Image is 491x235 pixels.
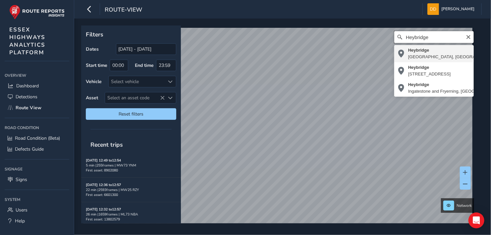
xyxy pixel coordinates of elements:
span: Recent trips [86,136,128,153]
img: rr logo [9,5,65,20]
strong: [DATE] 12:32 to 12:57 [86,207,121,212]
button: Reset filters [86,108,176,120]
p: Filters [86,30,176,39]
div: Select vehicle [109,76,165,87]
div: Signage [5,164,69,174]
span: Road Condition (Beta) [15,135,60,141]
div: Overview [5,70,69,80]
span: [PERSON_NAME] [441,3,474,15]
div: Heybridge [408,64,451,71]
span: Route View [16,105,41,111]
a: Dashboard [5,80,69,91]
div: Open Intercom Messenger [468,212,484,228]
label: End time [135,62,154,69]
div: [STREET_ADDRESS] [408,71,451,77]
label: Asset [86,95,98,101]
a: Help [5,215,69,226]
span: Users [16,207,27,213]
a: Defects Guide [5,144,69,155]
input: Search [394,31,474,43]
a: Road Condition (Beta) [5,133,69,144]
span: Detections [16,94,37,100]
label: Start time [86,62,107,69]
img: diamond-layout [427,3,439,15]
label: Dates [86,46,99,52]
span: First asset: 6601300 [86,192,118,197]
span: Help [15,218,25,224]
strong: [DATE] 12:36 to 12:57 [86,182,121,187]
a: Signs [5,174,69,185]
a: Route View [5,102,69,113]
canvas: Map [83,28,472,231]
div: System [5,195,69,205]
a: Detections [5,91,69,102]
label: Vehicle [86,78,102,85]
div: Road Condition [5,123,69,133]
span: Reset filters [91,111,171,117]
span: Defects Guide [15,146,44,152]
a: Users [5,205,69,215]
span: Signs [16,176,27,183]
span: route-view [105,6,142,15]
span: Network [457,203,472,208]
span: First asset: 13802579 [86,217,120,222]
div: 5 min | 255 frames | MW73 YNM [86,163,176,168]
button: Clear [466,33,471,40]
div: 26 min | 1659 frames | ML73 NBA [86,212,176,217]
div: Select an asset code [165,92,176,103]
button: [PERSON_NAME] [427,3,477,15]
span: Dashboard [16,83,39,89]
strong: [DATE] 12:49 to 12:54 [86,158,121,163]
span: ESSEX HIGHWAYS ANALYTICS PLATFORM [9,26,45,56]
div: 22 min | 2593 frames | MW25 RZY [86,187,176,192]
span: First asset: 8902080 [86,168,118,173]
span: Select an asset code [105,92,165,103]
